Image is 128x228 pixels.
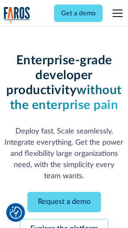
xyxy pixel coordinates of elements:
[10,206,22,219] img: Revisit consent button
[4,7,30,24] img: Logo of the analytics and reporting company Faros.
[4,126,124,182] p: Deploy fast. Scale seamlessly. Integrate everything. Get the power and flexibility large organiza...
[108,3,124,23] div: menu
[10,206,22,219] button: Cookie Settings
[4,7,30,24] a: home
[6,54,112,97] strong: Enterprise-grade developer productivity
[27,192,101,212] a: Request a demo
[54,5,103,22] a: Get a demo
